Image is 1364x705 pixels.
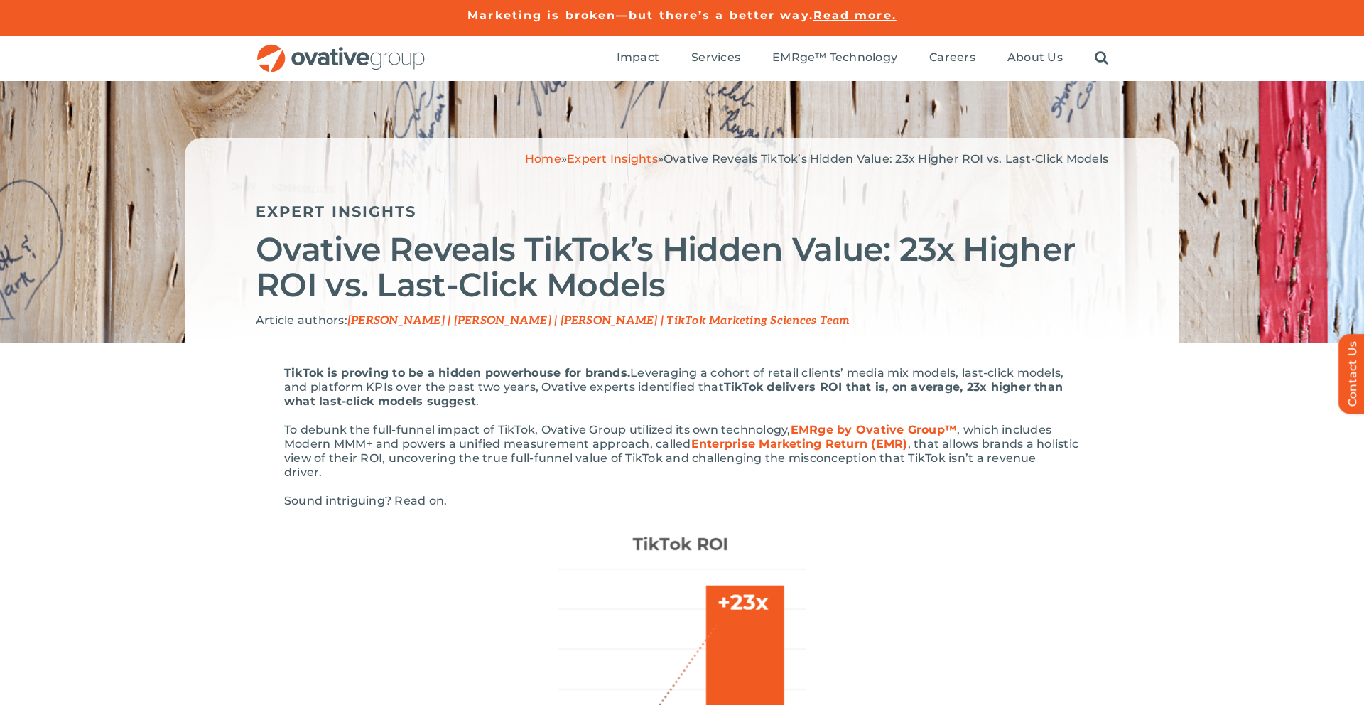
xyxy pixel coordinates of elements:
[284,494,447,507] span: Sound intriguing? Read on.
[791,423,958,436] a: EMRge by Ovative Group™
[256,43,426,56] a: OG_Full_horizontal_RGB
[476,394,479,408] span: .
[929,50,975,65] span: Careers
[617,36,1108,81] nav: Menu
[284,423,791,436] span: To debunk the full-funnel impact of TikTok, Ovative Group utilized its own technology,
[525,152,561,166] a: Home
[1007,50,1063,65] span: About Us
[256,232,1108,303] h2: Ovative Reveals TikTok’s Hidden Value: 23x Higher ROI vs. Last-Click Models
[347,314,850,328] span: [PERSON_NAME] | [PERSON_NAME] | [PERSON_NAME] | TikTok Marketing Sciences Team
[929,50,975,66] a: Careers
[284,423,1051,451] span: , which includes Modern MMM+ and powers a unified measurement approach, called
[1095,50,1108,66] a: Search
[1007,50,1063,66] a: About Us
[525,152,1108,166] span: » »
[772,50,897,65] span: EMRge™ Technology
[691,50,740,66] a: Services
[813,9,897,22] a: Read more.
[617,50,659,65] span: Impact
[256,203,417,220] a: Expert Insights
[284,366,1063,394] span: Leveraging a cohort of retail clients’ media mix models, last-click models, and platform KPIs ove...
[664,152,1108,166] span: Ovative Reveals TikTok’s Hidden Value: 23x Higher ROI vs. Last-Click Models
[256,313,1108,328] p: Article authors:
[284,366,630,380] span: TikTok is proving to be a hidden powerhouse for brands.
[284,437,1078,479] span: , that allows brands a holistic view of their ROI, uncovering the true full-funnel value of TikTo...
[467,9,813,22] a: Marketing is broken—but there’s a better way.
[691,437,908,451] a: Enterprise Marketing Return (EMR)
[691,50,740,65] span: Services
[567,152,658,166] a: Expert Insights
[617,50,659,66] a: Impact
[772,50,897,66] a: EMRge™ Technology
[284,380,1063,408] span: TikTok delivers ROI that is, on average, 23x higher than what last-click models suggest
